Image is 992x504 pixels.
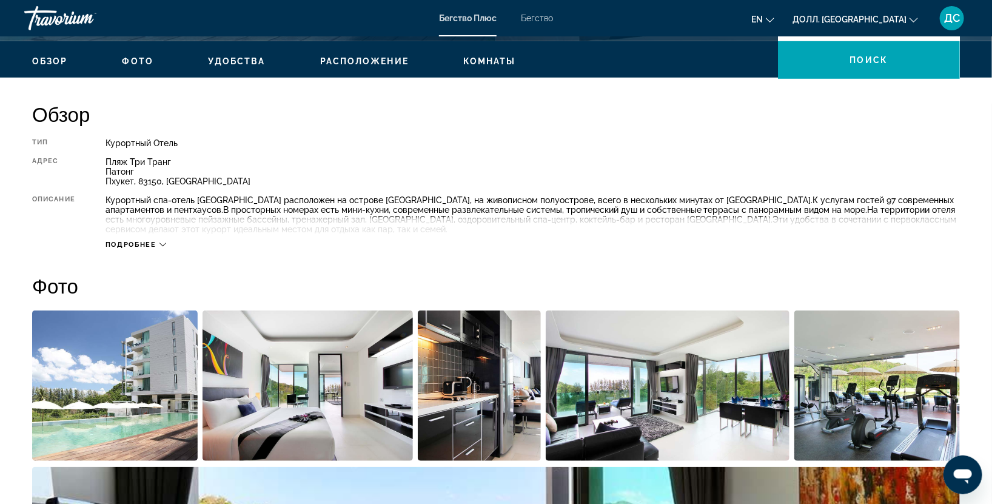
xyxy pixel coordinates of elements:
ya-tr-span: Курортный отель [106,138,178,148]
ya-tr-span: Описание [32,195,75,203]
ya-tr-span: en [751,15,763,24]
button: Обзор [32,56,68,67]
button: Поиск [778,41,960,79]
ya-tr-span: К услугам гостей 97 современных апартаментов и пентхаусов. [106,195,954,215]
h2: Обзор [32,102,960,126]
ya-tr-span: На территории отеля есть многоуровневые пейзажные бассейны, тренажерный зал, [GEOGRAPHIC_DATA], о... [106,205,956,224]
h2: Фото [32,274,960,298]
ya-tr-span: Долл. [GEOGRAPHIC_DATA] [793,15,907,24]
a: Бегство Плюс [439,13,497,23]
button: Изменить язык [751,10,774,28]
ya-tr-span: ДС [944,12,960,24]
button: Откройте слайдер с полноэкранными изображениями [546,310,790,462]
button: Фото [122,56,153,67]
div: Пляж Три Транг Патонг Пхукет, 83150, [GEOGRAPHIC_DATA] [106,157,960,186]
ya-tr-span: Тип [32,138,48,146]
ya-tr-span: Расположение [320,56,409,66]
ya-tr-span: Комнаты [463,56,516,66]
iframe: Кнопка запуска окна обмена сообщениями [943,455,982,494]
button: Откройте слайдер с полноэкранными изображениями [794,310,960,462]
button: Пользовательское меню [936,5,968,31]
button: Откройте слайдер с полноэкранными изображениями [418,310,541,462]
button: Откройте слайдер с полноэкранными изображениями [32,310,198,462]
ya-tr-span: Фото [122,56,153,66]
button: Комнаты [463,56,516,67]
button: Расположение [320,56,409,67]
a: Бегство [521,13,553,23]
ya-tr-span: Поиск [850,55,888,65]
a: Травориум [24,2,146,34]
ya-tr-span: В просторных номерах есть мини-кухни, современные развлекательные системы, тропический душ и собс... [223,205,868,215]
button: Подробнее [106,240,166,249]
ya-tr-span: Подробнее [106,241,156,249]
button: Изменить валюту [793,10,918,28]
ya-tr-span: Удобства [208,56,266,66]
ya-tr-span: Курортный спа-отель [GEOGRAPHIC_DATA] расположен на острове [GEOGRAPHIC_DATA], на живописном полу... [106,195,813,205]
div: Адрес [32,157,75,186]
ya-tr-span: Обзор [32,56,68,66]
button: Удобства [208,56,266,67]
button: Откройте слайдер с полноэкранными изображениями [203,310,414,462]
